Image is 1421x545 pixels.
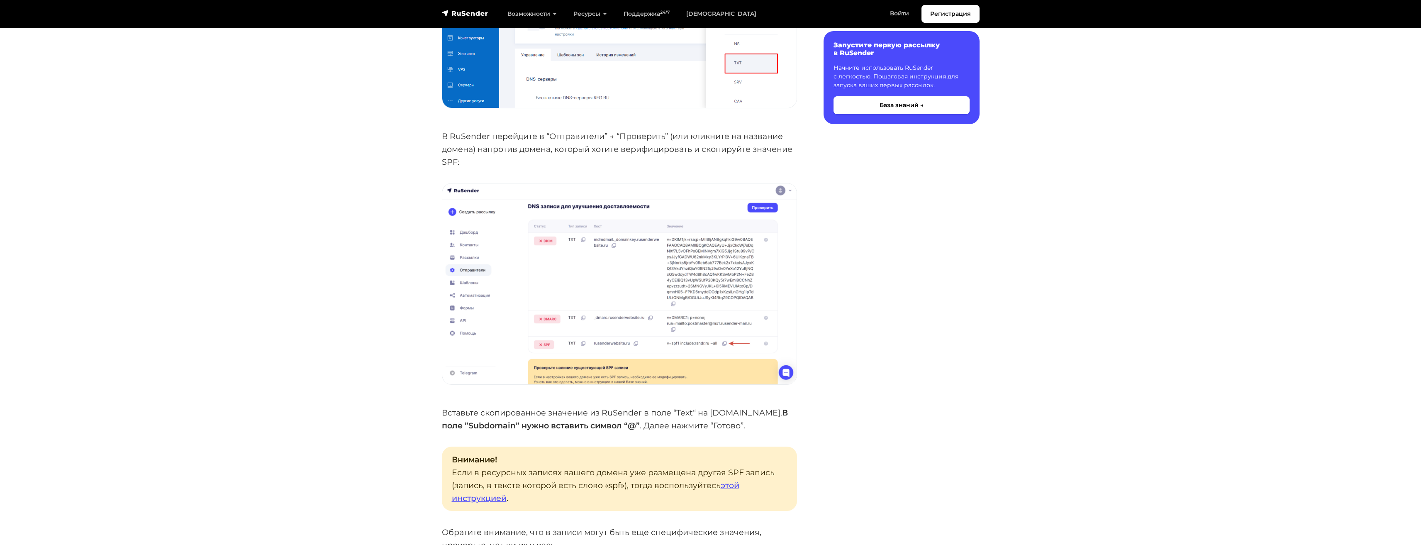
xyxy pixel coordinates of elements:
[824,31,980,124] a: Запустите первую рассылку в RuSender Начните использовать RuSender с легкостью. Пошаговая инструк...
[834,96,970,114] button: База знаний →
[442,447,797,511] p: Если в ресурсных записях вашего домена уже размещена другая SPF запись (запись, в тексте которой ...
[442,406,797,432] p: Вставьте скопированное значение из RuSender в поле “Text“ на [DOMAIN_NAME]. . Далее нажмите “Гото...
[660,10,670,15] sup: 24/7
[921,5,980,23] a: Регистрация
[615,5,678,22] a: Поддержка24/7
[442,9,488,17] img: RuSender
[442,420,640,430] strong: поле ”Subdomain” нужно вставить символ “@”
[834,41,970,57] h6: Запустите первую рассылку в RuSender
[442,130,797,168] p: В RuSender перейдите в “Отправители” → “Проверить” (или кликните на название домена) напротив дом...
[442,183,797,384] img: Подтверждение домена
[834,64,970,90] p: Начните использовать RuSender с легкостью. Пошаговая инструкция для запуска ваших первых рассылок.
[882,5,917,22] a: Войти
[565,5,615,22] a: Ресурсы
[782,408,788,418] strong: В
[499,5,565,22] a: Возможности
[452,455,497,464] strong: Внимание!
[678,5,765,22] a: [DEMOGRAPHIC_DATA]
[452,480,739,503] a: этой инструкцией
